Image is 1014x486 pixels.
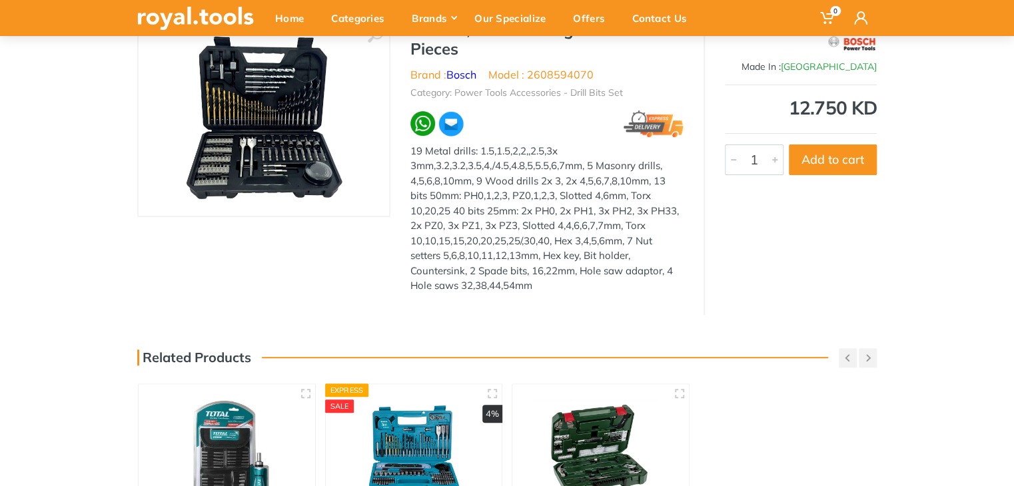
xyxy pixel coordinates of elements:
div: Offers [564,4,623,32]
div: SALE [325,399,354,413]
div: Home [266,4,322,32]
div: 12.750 KD [725,99,877,117]
img: ma.webp [438,111,464,137]
div: Brands [402,4,465,32]
button: Add to cart [789,144,877,175]
div: Contact Us [623,4,705,32]
img: royal.tools Logo [137,7,254,30]
a: Bosch [446,68,476,81]
img: wa.webp [410,111,435,136]
img: express.png [624,111,684,137]
h1: Drill Bit, Screwdriving Set 103 Pieces [410,20,684,59]
img: Bosch [827,27,877,60]
div: 4% [482,405,502,423]
h3: Related Products [137,350,251,365]
div: Express [325,383,369,397]
div: Made In : [725,60,877,74]
div: Categories [322,4,402,32]
li: Category: Power Tools Accessories - Drill Bits Set [410,86,623,100]
li: Brand : [410,67,476,83]
span: [GEOGRAPHIC_DATA] [781,61,877,73]
img: Royal Tools - Drill Bit, Screwdriving Set 103 Pieces [183,35,345,202]
div: Our Specialize [465,4,564,32]
li: Model : 2608594070 [488,67,594,83]
div: 19 Metal drills: 1.5,1.5,2,2,,2.5,3x 3mm,3.2,3.2,3.5,4,/4.5,4.8,5,5.5,6,7mm, 5 Masonry drills, 4,... [410,144,684,294]
span: 0 [830,6,841,16]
